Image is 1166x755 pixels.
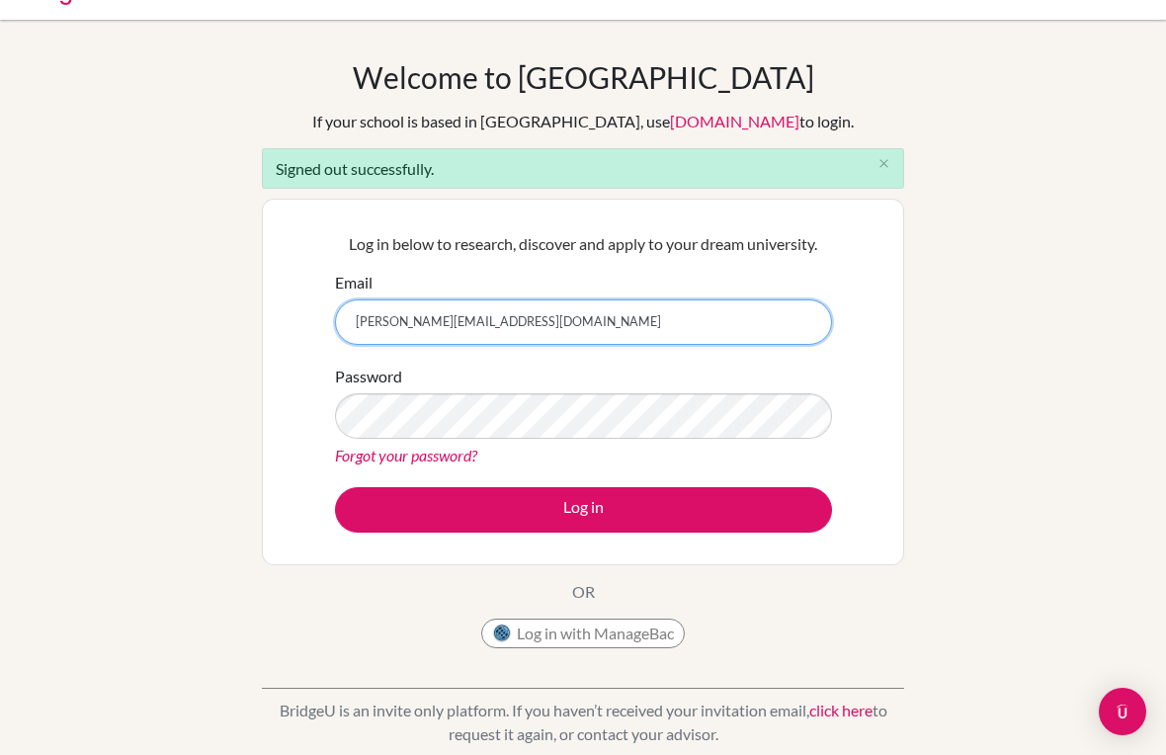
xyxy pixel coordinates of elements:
h1: Welcome to [GEOGRAPHIC_DATA] [353,59,814,95]
a: Forgot your password? [335,446,477,464]
button: Log in [335,487,832,533]
button: Log in with ManageBac [481,619,685,648]
i: close [876,156,891,171]
div: If your school is based in [GEOGRAPHIC_DATA], use to login. [312,110,854,133]
p: BridgeU is an invite only platform. If you haven’t received your invitation email, to request it ... [262,699,904,746]
p: Log in below to research, discover and apply to your dream university. [335,232,832,256]
a: [DOMAIN_NAME] [670,112,799,130]
p: OR [572,580,595,604]
label: Email [335,271,373,294]
div: Open Intercom Messenger [1099,688,1146,735]
a: click here [809,701,873,719]
label: Password [335,365,402,388]
div: Signed out successfully. [262,148,904,189]
button: Close [864,149,903,179]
